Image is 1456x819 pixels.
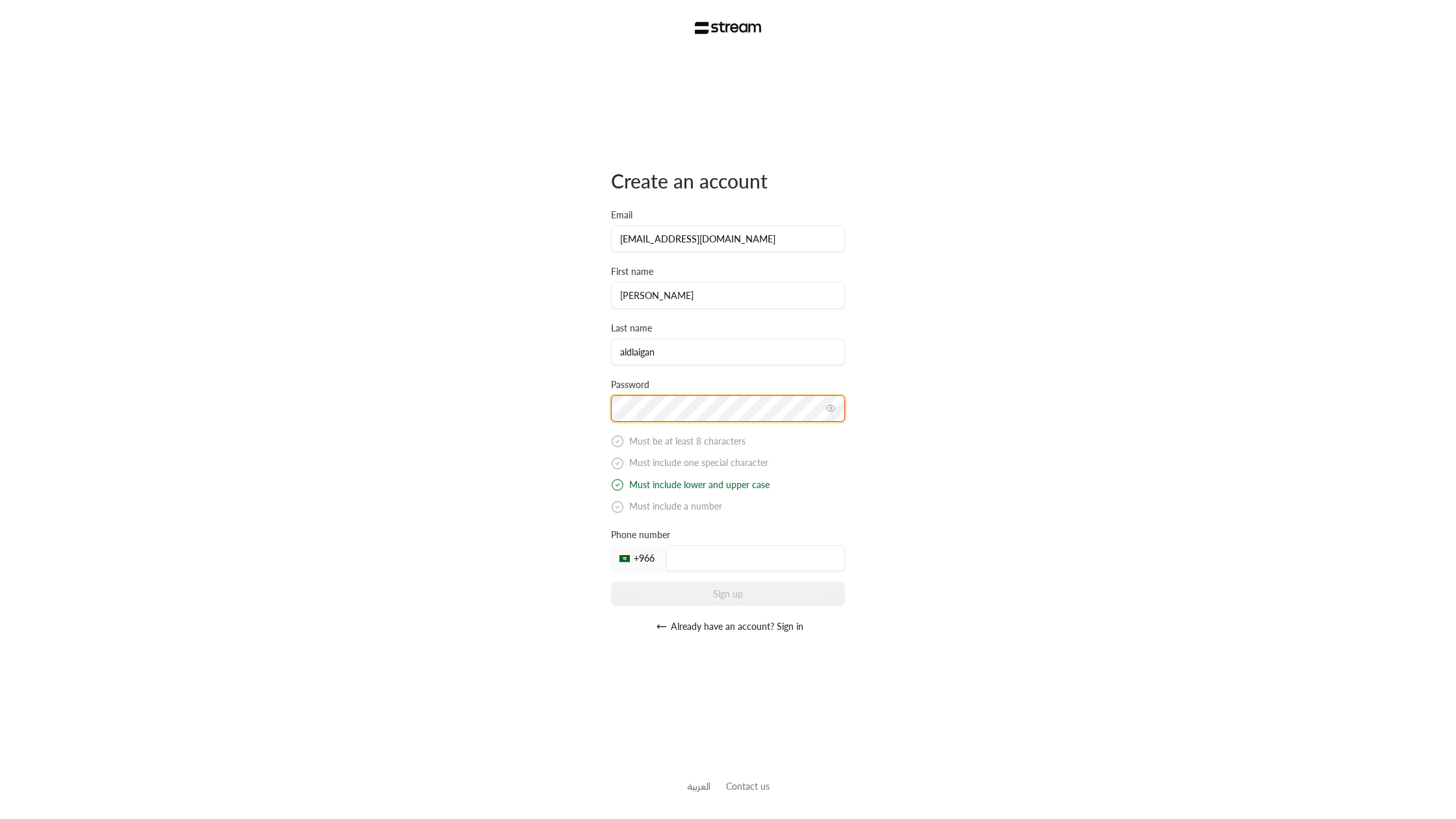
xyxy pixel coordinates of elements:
button: toggle password visibility [820,398,841,419]
div: +966 [611,545,663,571]
div: Must include a number [611,500,845,513]
label: First name [611,265,653,278]
a: العربية [687,774,710,798]
div: Create an account [611,168,845,193]
label: Phone number [611,528,670,541]
div: Must include lower and upper case [611,478,845,492]
button: Contact us [726,779,770,793]
label: Email [611,209,632,222]
label: Last name [611,322,652,335]
a: Contact us [726,781,770,792]
label: Password [611,378,649,391]
button: Already have an account? Sign in [611,614,845,640]
img: Stream Logo [695,21,762,34]
div: Must include one special character [611,456,845,470]
div: Must be at least 8 characters [611,435,845,448]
